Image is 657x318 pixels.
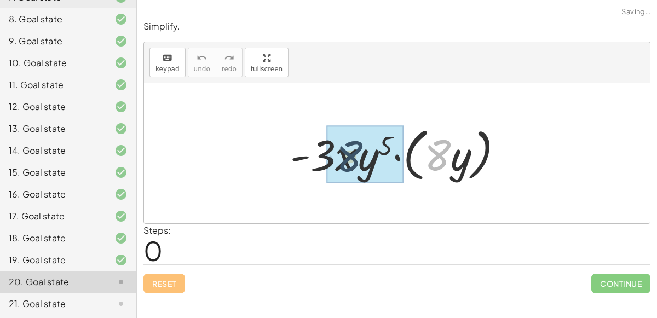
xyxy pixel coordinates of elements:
span: 0 [143,234,163,267]
i: keyboard [162,51,172,65]
p: Simplify. [143,20,650,33]
i: Task finished and correct. [114,253,128,267]
i: Task finished and correct. [114,188,128,201]
button: keyboardkeypad [149,48,186,77]
i: Task finished and correct. [114,78,128,91]
div: 18. Goal state [9,232,97,245]
i: Task finished and correct. [114,144,128,157]
i: Task finished and correct. [114,166,128,179]
button: undoundo [188,48,216,77]
span: undo [194,65,210,73]
div: 10. Goal state [9,56,97,70]
div: 8. Goal state [9,13,97,26]
i: Task finished and correct. [114,122,128,135]
i: undo [197,51,207,65]
div: 20. Goal state [9,275,97,288]
span: Saving… [621,7,650,18]
i: Task finished and correct. [114,56,128,70]
div: 16. Goal state [9,188,97,201]
i: redo [224,51,234,65]
i: Task not started. [114,297,128,310]
i: Task finished and correct. [114,13,128,26]
div: 13. Goal state [9,122,97,135]
i: Task finished and correct. [114,34,128,48]
div: 9. Goal state [9,34,97,48]
div: 14. Goal state [9,144,97,157]
button: fullscreen [245,48,289,77]
span: keypad [155,65,180,73]
i: Task finished and correct. [114,100,128,113]
i: Task not started. [114,275,128,288]
i: Task finished and correct. [114,210,128,223]
label: Steps: [143,224,171,236]
i: Task finished and correct. [114,232,128,245]
div: 11. Goal state [9,78,97,91]
div: 15. Goal state [9,166,97,179]
span: redo [222,65,237,73]
span: fullscreen [251,65,283,73]
div: 17. Goal state [9,210,97,223]
div: 19. Goal state [9,253,97,267]
div: 21. Goal state [9,297,97,310]
div: 12. Goal state [9,100,97,113]
button: redoredo [216,48,243,77]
